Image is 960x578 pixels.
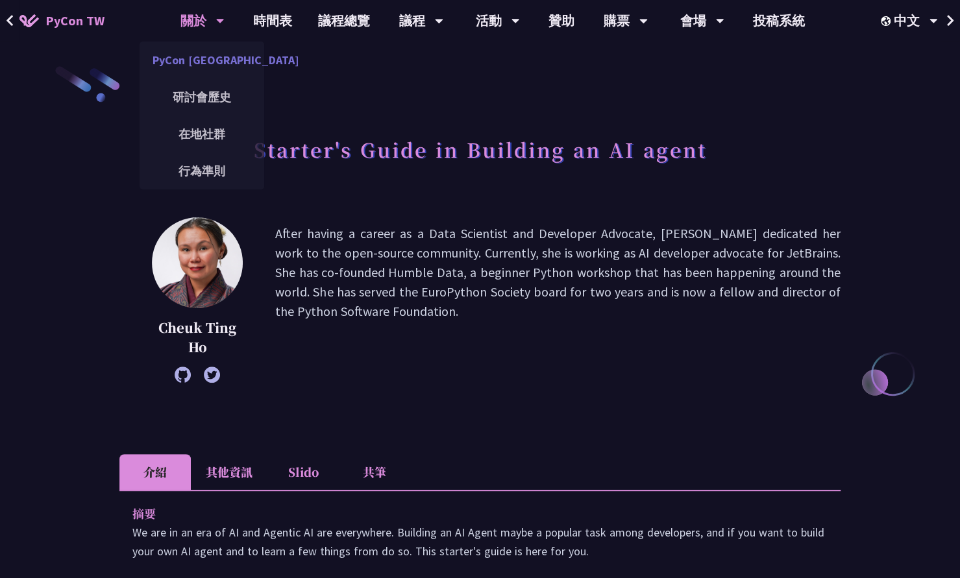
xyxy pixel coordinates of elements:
[275,224,841,376] p: After having a career as a Data Scientist and Developer Advocate, [PERSON_NAME] dedicated her wor...
[45,11,105,30] span: PyCon TW
[140,156,264,186] a: 行為準則
[132,523,828,560] p: We are in an era of AI and Agentic AI are everywhere. Building an AI Agent maybe a popular task a...
[119,454,191,490] li: 介紹
[19,14,39,27] img: Home icon of PyCon TW 2025
[267,454,339,490] li: Slido
[254,130,707,169] h1: Starter's Guide in Building an AI agent
[132,504,802,523] p: 摘要
[140,45,264,75] a: PyCon [GEOGRAPHIC_DATA]
[339,454,410,490] li: 共筆
[152,318,243,357] p: Cheuk Ting Ho
[881,16,894,26] img: Locale Icon
[6,5,117,37] a: PyCon TW
[152,217,243,308] img: Cheuk Ting Ho
[140,119,264,149] a: 在地社群
[191,454,267,490] li: 其他資訊
[140,82,264,112] a: 研討會歷史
